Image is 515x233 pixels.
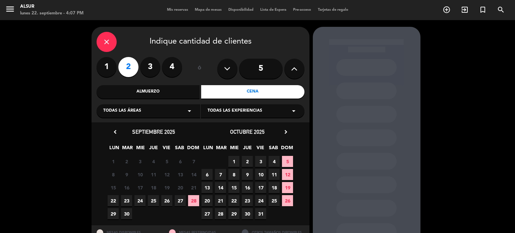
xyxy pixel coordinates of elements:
span: JUE [242,144,253,155]
span: 23 [121,195,132,206]
span: 1 [228,156,239,167]
span: SAB [268,144,279,155]
span: 26 [161,195,172,206]
span: 14 [215,182,226,193]
span: SAB [174,144,185,155]
span: 3 [134,156,146,167]
span: 17 [134,182,146,193]
span: 18 [269,182,280,193]
i: arrow_drop_down [185,107,193,115]
span: 10 [134,169,146,180]
span: 8 [108,169,119,180]
span: 29 [228,208,239,219]
span: 26 [282,195,293,206]
span: 1 [108,156,119,167]
button: menu [5,4,15,16]
span: 18 [148,182,159,193]
span: 20 [202,195,213,206]
span: 13 [202,182,213,193]
label: 4 [162,57,182,77]
span: DOM [281,144,292,155]
span: 12 [161,169,172,180]
span: 28 [215,208,226,219]
label: 1 [97,57,117,77]
span: Pre-acceso [290,8,314,12]
span: 3 [255,156,266,167]
span: 21 [188,182,199,193]
span: 23 [242,195,253,206]
span: 8 [228,169,239,180]
span: Todas las áreas [103,108,141,114]
span: Tarjetas de regalo [314,8,352,12]
span: 12 [282,169,293,180]
span: 27 [202,208,213,219]
span: 7 [188,156,199,167]
div: Indique cantidad de clientes [97,32,304,52]
span: 13 [175,169,186,180]
i: search [497,6,505,14]
span: Mis reservas [164,8,191,12]
span: 11 [269,169,280,180]
span: 10 [255,169,266,180]
span: 30 [242,208,253,219]
span: 17 [255,182,266,193]
span: octubre 2025 [230,128,265,135]
span: 16 [121,182,132,193]
i: menu [5,4,15,14]
span: Todas las experiencias [208,108,262,114]
i: add_circle_outline [443,6,451,14]
div: ó [189,57,211,80]
span: 2 [242,156,253,167]
span: JUE [148,144,159,155]
span: 5 [161,156,172,167]
span: septiembre 2025 [132,128,175,135]
i: exit_to_app [461,6,469,14]
span: 25 [148,195,159,206]
span: MIE [229,144,240,155]
span: Disponibilidad [225,8,257,12]
span: 4 [148,156,159,167]
span: 30 [121,208,132,219]
div: lunes 22. septiembre - 4:07 PM [20,10,83,17]
span: VIE [255,144,266,155]
span: 4 [269,156,280,167]
span: 20 [175,182,186,193]
span: DOM [187,144,198,155]
i: chevron_right [282,128,289,135]
span: Lista de Espera [257,8,290,12]
span: 24 [134,195,146,206]
span: 19 [282,182,293,193]
span: 16 [242,182,253,193]
label: 3 [140,57,160,77]
span: 29 [108,208,119,219]
span: 22 [228,195,239,206]
span: MAR [216,144,227,155]
span: 14 [188,169,199,180]
i: chevron_left [112,128,119,135]
span: 6 [175,156,186,167]
span: 2 [121,156,132,167]
span: LUN [109,144,120,155]
span: 9 [242,169,253,180]
span: LUN [203,144,214,155]
span: 6 [202,169,213,180]
span: 31 [255,208,266,219]
span: MAR [122,144,133,155]
i: close [103,38,111,46]
span: 27 [175,195,186,206]
span: 28 [188,195,199,206]
span: 15 [228,182,239,193]
span: 5 [282,156,293,167]
div: Almuerzo [97,85,200,99]
span: 15 [108,182,119,193]
span: 9 [121,169,132,180]
span: Mapa de mesas [191,8,225,12]
span: 24 [255,195,266,206]
span: VIE [161,144,172,155]
span: MIE [135,144,146,155]
span: 7 [215,169,226,180]
i: arrow_drop_down [290,107,298,115]
span: 11 [148,169,159,180]
span: 25 [269,195,280,206]
span: 21 [215,195,226,206]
